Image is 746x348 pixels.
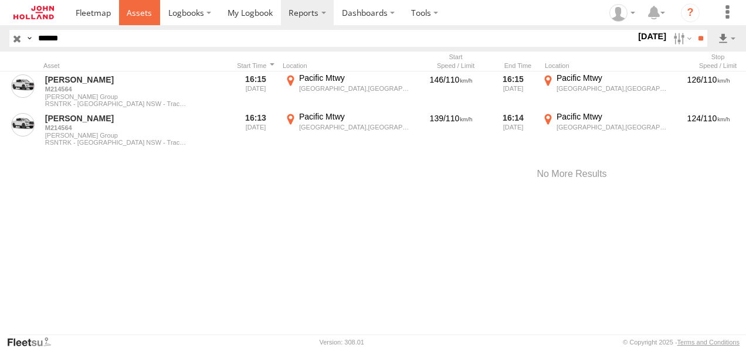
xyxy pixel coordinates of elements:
div: [GEOGRAPHIC_DATA],[GEOGRAPHIC_DATA] [557,84,667,93]
a: M214564 [45,124,188,132]
label: Click to View Start Speeding Location [283,73,411,109]
div: / [418,74,484,85]
span: [PERSON_NAME] Group [45,93,188,100]
span: 124 [687,114,701,123]
label: Search Filter Options [669,30,694,47]
div: © Copyright 2025 - [623,339,740,346]
div: 16:15 [DATE] [491,73,535,109]
a: [PERSON_NAME] [45,113,188,124]
div: Asset [43,62,190,70]
div: 16:13 [DATE] [233,111,278,148]
div: Pacific Mtwy [299,111,409,122]
div: Pacific Mtwy [299,73,409,83]
span: 110 [703,114,730,123]
span: Filter Results to this Group [45,139,188,146]
a: [PERSON_NAME] [45,74,188,85]
div: Click to Sort [233,62,278,70]
div: [GEOGRAPHIC_DATA],[GEOGRAPHIC_DATA] [299,84,409,93]
span: 110 [703,75,730,84]
div: Pacific Mtwy [557,73,667,83]
span: 126 [687,75,701,84]
div: Start Speed / Limit [421,53,491,70]
label: Export results as... [717,30,737,47]
div: / [675,74,742,85]
label: Click to View Current Location [540,111,669,148]
a: Return to Dashboard [3,3,65,22]
span: Filter Results to this Group [45,100,188,107]
a: Visit our Website [6,336,60,348]
a: Terms and Conditions [677,339,740,346]
span: Asset Speed [430,75,443,84]
span: [PERSON_NAME] Group [45,132,188,139]
div: / [418,113,484,124]
label: Search Query [25,30,34,47]
div: 16:15 [DATE] [233,73,278,109]
label: Click to View Start Speeding Location [283,111,411,148]
span: Asset Speed [430,114,443,123]
div: Click to Sort [496,62,540,70]
a: M214564 [45,85,188,93]
div: Version: 308.01 [320,339,364,346]
div: / [675,113,742,124]
img: jhg-logo.svg [13,6,54,19]
span: Speed Limit [446,114,473,123]
label: Click to View Current Location [540,73,669,109]
div: 16:14 [DATE] [491,111,535,148]
div: [GEOGRAPHIC_DATA],[GEOGRAPHIC_DATA] [299,123,409,131]
div: Adam Dippie [605,4,639,22]
div: Location [283,62,416,70]
i: ? [681,4,700,22]
span: Speed Limit [446,75,473,84]
div: [GEOGRAPHIC_DATA],[GEOGRAPHIC_DATA] [557,123,667,131]
div: Location [545,62,678,70]
div: Pacific Mtwy [557,111,667,122]
label: [DATE] [636,30,669,43]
